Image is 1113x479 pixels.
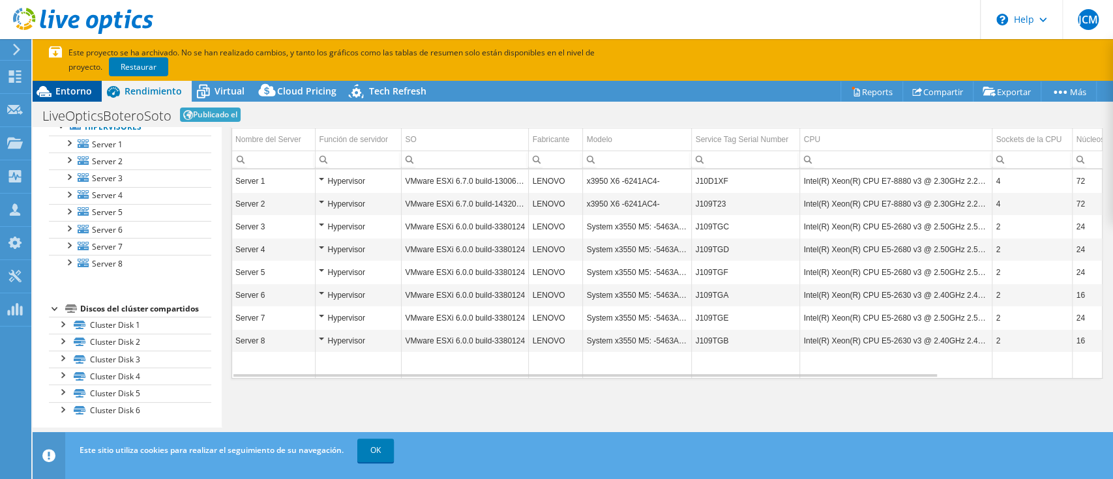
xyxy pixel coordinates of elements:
span: Este sitio utiliza cookies para realizar el seguimiento de su navegación. [80,444,344,456]
span: Server 6 [92,224,123,235]
td: Column Fabricante, Value LENOVO [529,238,583,261]
span: Entorno [55,85,92,97]
td: Column Función de servidor, Value Hypervisor [316,192,402,215]
div: Sockets de la CPU [996,132,1061,147]
a: Más [1041,81,1097,102]
a: Exportar [973,81,1041,102]
td: Column SO, Value VMware ESXi 6.0.0 build-3380124 [402,306,529,329]
td: Column Sockets de la CPU, Value 2 [992,261,1073,283]
a: Server 6 [49,221,211,238]
td: Column Nombre del Server, Value Server 5 [232,261,316,283]
a: OK [357,439,394,462]
td: Column Sockets de la CPU, Value 2 [992,238,1073,261]
div: Hypervisor [319,287,398,303]
p: Este proyecto se ha archivado. No se han realizado cambios, y tanto los gráficos como las tablas ... [49,46,688,74]
td: Column Modelo, Filter cell [583,151,692,168]
td: Column Sockets de la CPU, Value 2 [992,329,1073,352]
span: JCM [1078,9,1099,30]
td: Column Sockets de la CPU, Value 4 [992,169,1073,192]
div: Modelo [586,132,612,147]
span: Cloud Pricing [277,85,336,97]
td: Column Función de servidor, Value Hypervisor [316,215,402,238]
span: Publicado el [180,108,241,122]
td: Column SO, Value VMware ESXi 6.7.0 build-14320388 [402,192,529,215]
div: Función de servidor [319,132,387,147]
td: Column Función de servidor, Value Hypervisor [316,283,402,306]
div: Hypervisor [319,173,398,189]
td: Column Nombre del Server, Value Server 7 [232,306,316,329]
td: Column Sockets de la CPU, Value 2 [992,283,1073,306]
td: Column Modelo, Value x3950 X6 -6241AC4- [583,192,692,215]
td: Column Modelo, Value System x3550 M5: -5463AC1- [583,283,692,306]
td: Sockets de la CPU Column [992,128,1073,151]
td: Column CPU, Filter cell [800,151,992,168]
td: Column Service Tag Serial Number, Value J109TGA [692,283,800,306]
td: Column SO, Value VMware ESXi 6.0.0 build-3380124 [402,261,529,283]
td: Column Nombre del Server, Value Server 8 [232,329,316,352]
a: Cluster Disk 1 [49,317,211,334]
h1: LiveOpticsBoteroSoto [42,109,171,123]
td: Column Función de servidor, Value Hypervisor [316,238,402,261]
div: Discos del clúster compartidos [80,301,211,317]
td: Column SO, Value VMware ESXi 6.0.0 build-3380124 [402,215,529,238]
div: Hypervisor [319,196,398,212]
div: Hypervisor [319,310,398,326]
td: Column Función de servidor, Value Hypervisor [316,261,402,283]
td: Column Service Tag Serial Number, Value J109TGC [692,215,800,238]
td: Column Sockets de la CPU, Filter cell [992,151,1073,168]
div: CPU [803,132,820,147]
td: Column Fabricante, Value LENOVO [529,306,583,329]
td: Column Fabricante, Value LENOVO [529,283,583,306]
div: Nombre del Server [235,132,301,147]
a: Server 4 [49,187,211,204]
a: Server 8 [49,255,211,272]
td: Column Service Tag Serial Number, Value J109TGF [692,261,800,283]
td: Column SO, Value VMware ESXi 6.0.0 build-3380124 [402,238,529,261]
td: Service Tag Serial Number Column [692,128,800,151]
svg: \n [996,14,1008,25]
a: Server 3 [49,169,211,186]
div: Hypervisor [319,265,398,280]
td: Column Fabricante, Value LENOVO [529,215,583,238]
td: Column Sockets de la CPU, Value 4 [992,192,1073,215]
td: Column Sockets de la CPU, Value 2 [992,306,1073,329]
a: Compartir [902,81,973,102]
span: Server 5 [92,207,123,218]
td: Column CPU, Value Intel(R) Xeon(R) CPU E5-2680 v3 @ 2.50GHz 2.50 GHz [800,215,992,238]
span: Server 1 [92,139,123,150]
td: Column Nombre del Server, Value Server 1 [232,169,316,192]
td: Column Función de servidor, Value Hypervisor [316,169,402,192]
span: Rendimiento [125,85,182,97]
td: Column Service Tag Serial Number, Value J109T23 [692,192,800,215]
div: Data grid [231,102,1103,379]
td: Column Modelo, Value x3950 X6 -6241AC4- [583,169,692,192]
td: CPU Column [800,128,992,151]
span: Server 4 [92,190,123,201]
a: Server 1 [49,136,211,152]
div: Fabricante [532,132,569,147]
td: Column Service Tag Serial Number, Value J109TGE [692,306,800,329]
a: Server 5 [49,204,211,221]
a: Cluster Disk 4 [49,368,211,385]
td: Column CPU, Value Intel(R) Xeon(R) CPU E5-2680 v3 @ 2.50GHz 2.50 GHz [800,261,992,283]
span: Server 3 [92,173,123,184]
td: Column Service Tag Serial Number, Value J109TGD [692,238,800,261]
td: Column CPU, Value Intel(R) Xeon(R) CPU E5-2630 v3 @ 2.40GHz 2.40 GHz [800,283,992,306]
td: Column Función de servidor, Value Hypervisor [316,329,402,352]
td: Column Modelo, Value System x3550 M5: -5463AC1- [583,306,692,329]
td: Modelo Column [583,128,692,151]
div: Hypervisor [319,219,398,235]
a: Server 7 [49,238,211,255]
td: Column Fabricante, Filter cell [529,151,583,168]
td: Column CPU, Value Intel(R) Xeon(R) CPU E7-8880 v3 @ 2.30GHz 2.29 GHz [800,192,992,215]
td: Función de servidor Column [316,128,402,151]
div: Hypervisor [319,333,398,349]
a: Cluster Disk 2 [49,334,211,351]
a: Reports [840,81,903,102]
td: Column Nombre del Server, Value Server 4 [232,238,316,261]
td: Column Nombre del Server, Value Server 2 [232,192,316,215]
td: Column Nombre del Server, Value Server 3 [232,215,316,238]
td: Column Nombre del Server, Value Server 6 [232,283,316,306]
td: Column Nombre del Server, Filter cell [232,151,316,168]
td: Fabricante Column [529,128,583,151]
